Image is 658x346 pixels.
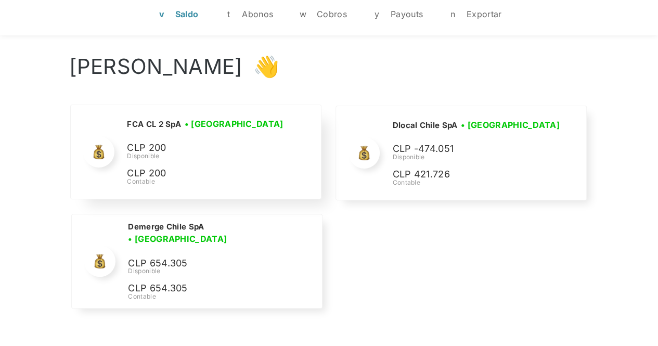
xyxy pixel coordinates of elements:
div: Disponible [127,151,287,161]
p: CLP 421.726 [392,167,548,182]
div: Exportar [467,9,501,19]
p: CLP 200 [127,140,283,156]
div: Disponible [128,266,309,276]
div: w [298,9,308,19]
h3: 👋 [242,54,279,80]
div: Abonos [242,9,273,19]
div: t [223,9,234,19]
div: Saldo [175,9,199,19]
h2: Demerge Chile SpA [128,222,204,232]
h3: • [GEOGRAPHIC_DATA] [461,119,560,131]
h3: • [GEOGRAPHIC_DATA] [128,233,227,245]
div: Disponible [392,152,563,162]
div: Cobros [317,9,347,19]
p: CLP -474.051 [392,142,548,157]
h3: [PERSON_NAME] [69,54,243,80]
div: Contable [127,177,287,186]
h2: FCA CL 2 SpA [127,119,181,130]
p: CLP 200 [127,166,283,181]
div: Contable [128,292,309,301]
div: y [372,9,382,19]
div: Payouts [391,9,423,19]
div: Contable [392,178,563,187]
p: CLP 654.305 [128,256,284,271]
div: v [157,9,167,19]
h2: Dlocal Chile SpA [392,120,457,131]
h3: • [GEOGRAPHIC_DATA] [185,118,283,130]
p: CLP 654.305 [128,281,284,296]
div: n [448,9,458,19]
